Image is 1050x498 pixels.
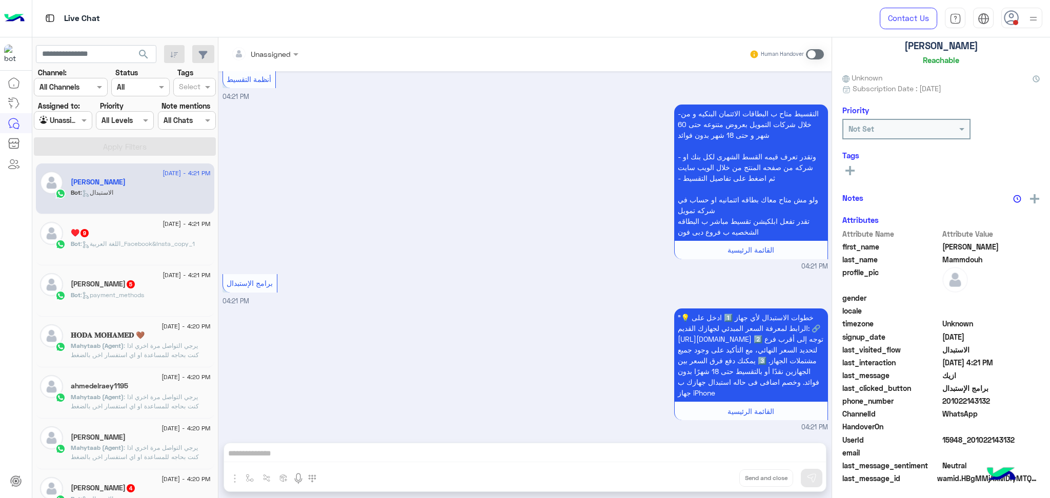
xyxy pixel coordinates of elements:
span: 9 [80,229,89,237]
span: Mahytaab (Agent) [71,393,124,401]
img: Logo [4,8,25,29]
h5: شريف بركات [71,280,136,288]
h5: 𝐇𝐎𝐃𝐀 𝐌𝐎𝐇𝐀𝐌𝐄𝐃 🤎 [71,331,145,340]
h6: Attributes [842,215,879,224]
span: last_clicked_button [842,383,940,393]
label: Status [115,67,138,78]
a: tab [945,8,965,29]
img: defaultAdmin.png [40,222,63,245]
img: defaultAdmin.png [40,375,63,398]
span: null [942,421,1040,432]
span: يرجي التواصل مرة اخري اذا كنت بحاجه للمساعدة او اي استفسار اخر, بالضغط على "خدمة العملاء"مره اخرى... [71,342,210,432]
span: last_message_sentiment [842,460,940,471]
span: last_message [842,370,940,381]
span: 04:21 PM [801,423,828,432]
span: profile_pic [842,267,940,291]
p: 3/9/2025, 4:21 PM [674,308,828,402]
span: : الاستبدال [80,189,113,196]
span: null [942,293,1040,303]
h6: Reachable [923,55,959,65]
span: 5 [127,280,135,288]
img: tab [44,12,56,25]
span: 04:21 PM [223,93,249,100]
span: برامج الإستبدال [227,279,273,287]
span: [DATE] - 4:21 PM [163,219,210,229]
span: 04:21 PM [801,262,828,272]
img: notes [1013,195,1021,203]
span: Subscription Date : [DATE] [853,83,941,94]
label: Assigned to: [38,100,80,111]
span: Bot [71,240,80,247]
span: signup_date [842,331,940,342]
p: Live Chat [64,12,100,26]
span: locale [842,305,940,316]
h5: [PERSON_NAME] [904,40,978,52]
span: أنظمة التقسيط [227,75,271,84]
span: UserId [842,434,940,445]
img: defaultAdmin.png [40,324,63,347]
span: [DATE] - 4:21 PM [163,169,210,178]
small: Human Handover [761,50,804,58]
span: Unknown [942,318,1040,329]
h6: Tags [842,151,1040,160]
span: 2 [942,408,1040,419]
label: Channel: [38,67,67,78]
span: 2025-09-03T13:21:30.946Z [942,357,1040,368]
img: tab [978,13,990,25]
h5: Ahmed Shehata [71,433,126,442]
span: [DATE] - 4:21 PM [163,271,210,280]
span: "💡 خطوات الاستبدال لأي جهاز 1️⃣ ادخل على الرابط لمعرفة السعر المبدئي لجهازك القديم: 🔗 [URL][DOMAI... [678,313,823,397]
span: [DATE] - 4:20 PM [161,474,210,484]
a: Contact Us [880,8,937,29]
span: 2025-07-27T18:04:24.219Z [942,331,1040,342]
label: Priority [100,100,124,111]
img: defaultAdmin.png [40,426,63,449]
img: WhatsApp [55,239,66,250]
label: Tags [177,67,193,78]
h6: Priority [842,106,869,115]
h5: ahmedelraey1195 [71,382,128,390]
img: defaultAdmin.png [40,171,63,194]
span: 0 [942,460,1040,471]
span: first_name [842,241,940,252]
span: Unknown [842,72,882,83]
span: ازيك [942,370,1040,381]
span: null [942,305,1040,316]
img: 1403182699927242 [4,45,23,63]
span: Mahytaab (Agent) [71,444,124,451]
span: برامج الإستبدال [942,383,1040,393]
span: القائمة الرئيسية [728,245,774,254]
label: Note mentions [161,100,210,111]
h5: ♥️ [71,229,90,237]
span: [DATE] - 4:20 PM [161,424,210,433]
span: Bot [71,291,80,299]
span: wamid.HBgMMjAxMDIyMTQzMTMyFQIAEhggMTVENDJFQzgzNkExNzIyMTg4M0JCODFEM0Q1MDg5RTQA [937,473,1040,484]
span: null [942,447,1040,458]
span: : اللغة العربية_Facebook&Insta_copy_1 [80,240,195,247]
img: profile [1027,12,1040,25]
span: Attribute Value [942,229,1040,239]
button: Apply Filters [34,137,216,156]
img: tab [950,13,961,25]
img: WhatsApp [55,342,66,352]
img: defaultAdmin.png [40,273,63,296]
span: [DATE] - 4:20 PM [161,372,210,382]
img: hulul-logo.png [983,457,1019,493]
img: WhatsApp [55,189,66,199]
span: القائمة الرئيسية [728,407,774,416]
span: gender [842,293,940,303]
span: 15948_201022143132 [942,434,1040,445]
img: WhatsApp [55,444,66,454]
span: Attribute Name [842,229,940,239]
span: Bot [71,189,80,196]
span: last_message_id [842,473,935,484]
button: Send and close [739,469,793,487]
span: 04:21 PM [223,297,249,305]
div: Select [177,81,200,94]
span: email [842,447,940,458]
img: WhatsApp [55,392,66,403]
span: يرجي التواصل مرة اخري اذا كنت بحاجه للمساعدة او اي استفسار اخر, بالضغط على "خدمة العملاء"مره اخرى... [71,393,210,484]
span: 4 [127,484,135,492]
span: [DATE] - 4:20 PM [161,322,210,331]
span: last_visited_flow [842,344,940,355]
